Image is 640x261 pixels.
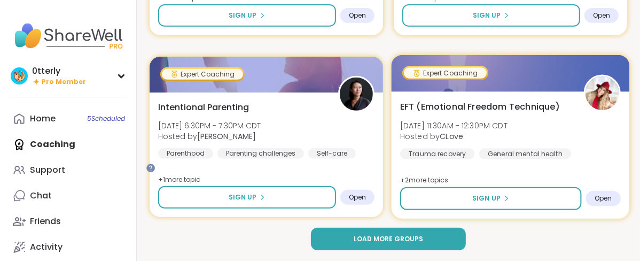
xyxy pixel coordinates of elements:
img: Natasha [340,78,373,111]
div: 0tterly [32,65,86,77]
span: Open [349,193,366,202]
span: Open [349,11,366,20]
div: Friends [30,216,61,227]
span: Load more groups [354,234,423,244]
div: Parenting challenges [217,148,304,159]
div: General mental health [479,148,571,159]
div: Parenthood [158,148,213,159]
button: Load more groups [311,228,466,250]
span: Intentional Parenting [158,101,249,114]
span: Sign Up [472,194,501,203]
button: Sign Up [158,186,336,209]
span: Pro Member [42,78,86,87]
span: Sign Up [229,11,257,20]
span: 5 Scheduled [87,114,125,123]
button: Sign Up [158,4,336,27]
span: Hosted by [400,131,508,142]
span: [DATE] 6:30PM - 7:30PM CDT [158,120,261,131]
b: CLove [440,131,463,142]
span: Sign Up [473,11,501,20]
img: 0tterly [11,67,28,85]
span: Hosted by [158,131,261,142]
a: Chat [9,183,128,209]
span: Sign Up [229,193,257,202]
span: EFT (Emotional Freedom Technique) [400,100,560,113]
b: [PERSON_NAME] [197,131,256,142]
iframe: Spotlight [146,164,155,172]
img: CLove [586,76,619,110]
span: Open [595,194,612,203]
div: Activity [30,241,63,253]
div: Expert Coaching [404,67,487,78]
div: Expert Coaching [162,69,243,80]
a: Home5Scheduled [9,106,128,132]
span: [DATE] 11:30AM - 12:30PM CDT [400,120,508,130]
a: Activity [9,234,128,260]
div: Chat [30,190,52,202]
img: ShareWell Nav Logo [9,17,128,55]
div: Self-care [308,148,356,159]
button: Sign Up [400,187,582,210]
span: Open [593,11,610,20]
div: Support [30,164,65,176]
div: Trauma recovery [400,148,475,159]
a: Support [9,157,128,183]
button: Sign Up [402,4,580,27]
div: Home [30,113,56,125]
a: Friends [9,209,128,234]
